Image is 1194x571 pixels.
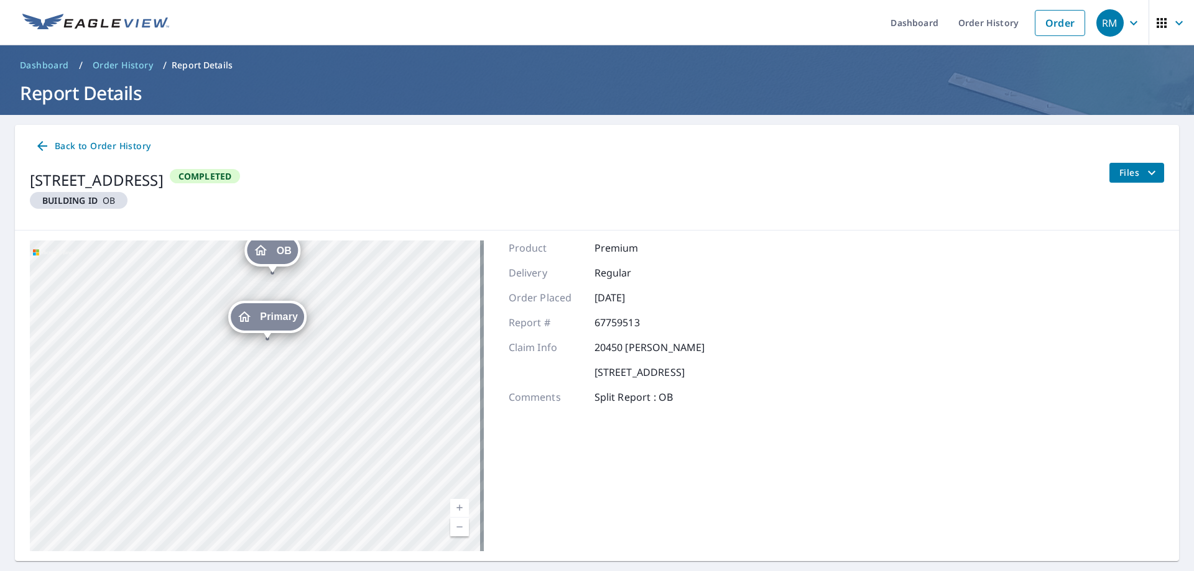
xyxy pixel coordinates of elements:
div: Dropped pin, building Primary, Residential property, 32 Mount Pleasant St North Brookfield, MA 01535 [228,301,307,339]
span: OB [35,194,123,206]
button: filesDropdownBtn-67759513 [1109,163,1164,183]
span: Files [1119,165,1159,180]
em: Building ID [42,194,98,206]
p: [DATE] [595,290,669,305]
p: Premium [595,240,669,255]
p: Report Details [172,59,233,71]
li: / [79,58,83,73]
p: Comments [509,390,583,404]
a: Dashboard [15,55,74,75]
li: / [163,58,167,73]
p: Product [509,240,583,255]
span: Back to Order History [35,139,150,154]
div: RM [1096,9,1124,37]
p: Claim Info [509,340,583,355]
p: 20450 [PERSON_NAME] [595,340,705,355]
p: Order Placed [509,290,583,305]
span: Order History [93,59,153,71]
a: Current Level 18, Zoom Out [450,518,469,536]
p: 67759513 [595,315,669,330]
p: Regular [595,265,669,280]
p: Report # [509,315,583,330]
h1: Report Details [15,80,1179,106]
span: OB [277,246,292,255]
div: Dropped pin, building OB, Residential property, 32 Mount Pleasant St North Brookfield, MA 01535 [245,234,300,273]
span: Completed [171,170,239,182]
a: Current Level 18, Zoom In [450,499,469,518]
div: [STREET_ADDRESS] [30,169,164,191]
p: [STREET_ADDRESS] [595,365,685,380]
a: Back to Order History [30,135,155,158]
span: Dashboard [20,59,69,71]
p: Delivery [509,265,583,280]
span: Primary [260,312,298,321]
a: Order History [88,55,158,75]
a: Order [1035,10,1085,36]
nav: breadcrumb [15,55,1179,75]
img: EV Logo [22,14,169,32]
p: Split Report : OB [595,390,673,404]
